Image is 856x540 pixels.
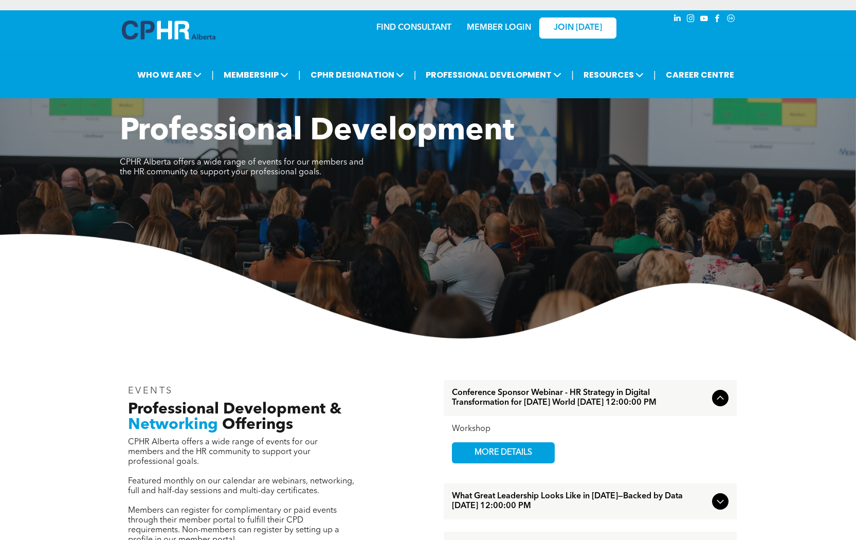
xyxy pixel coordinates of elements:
a: JOIN [DATE] [539,17,616,39]
a: youtube [699,13,710,27]
div: Workshop [452,424,728,434]
span: Networking [128,417,218,433]
li: | [414,64,416,85]
span: CPHR Alberta offers a wide range of events for our members and the HR community to support your p... [128,438,318,466]
li: | [298,64,301,85]
a: FIND CONSULTANT [376,24,451,32]
span: Professional Development [120,116,514,147]
a: instagram [685,13,697,27]
span: PROFESSIONAL DEVELOPMENT [423,65,564,84]
a: facebook [712,13,723,27]
span: EVENTS [128,386,174,395]
a: MORE DETAILS [452,442,555,463]
span: WHO WE ARE [134,65,205,84]
a: MEMBER LOGIN [467,24,531,32]
span: Conference Sponsor Webinar - HR Strategy in Digital Transformation for [DATE] World [DATE] 12:00:... [452,388,708,408]
span: JOIN [DATE] [554,23,602,33]
img: A blue and white logo for cp alberta [122,21,215,40]
span: RESOURCES [580,65,647,84]
li: | [211,64,214,85]
li: | [653,64,656,85]
a: Social network [725,13,737,27]
span: MEMBERSHIP [221,65,292,84]
li: | [571,64,574,85]
span: Offerings [222,417,293,433]
span: Professional Development & [128,402,341,417]
a: linkedin [672,13,683,27]
a: CAREER CENTRE [663,65,737,84]
span: CPHR DESIGNATION [307,65,407,84]
span: MORE DETAILS [463,443,544,463]
span: Featured monthly on our calendar are webinars, networking, full and half-day sessions and multi-d... [128,477,354,495]
span: CPHR Alberta offers a wide range of events for our members and the HR community to support your p... [120,158,363,176]
span: What Great Leadership Looks Like in [DATE]—Backed by Data [DATE] 12:00:00 PM [452,492,708,511]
